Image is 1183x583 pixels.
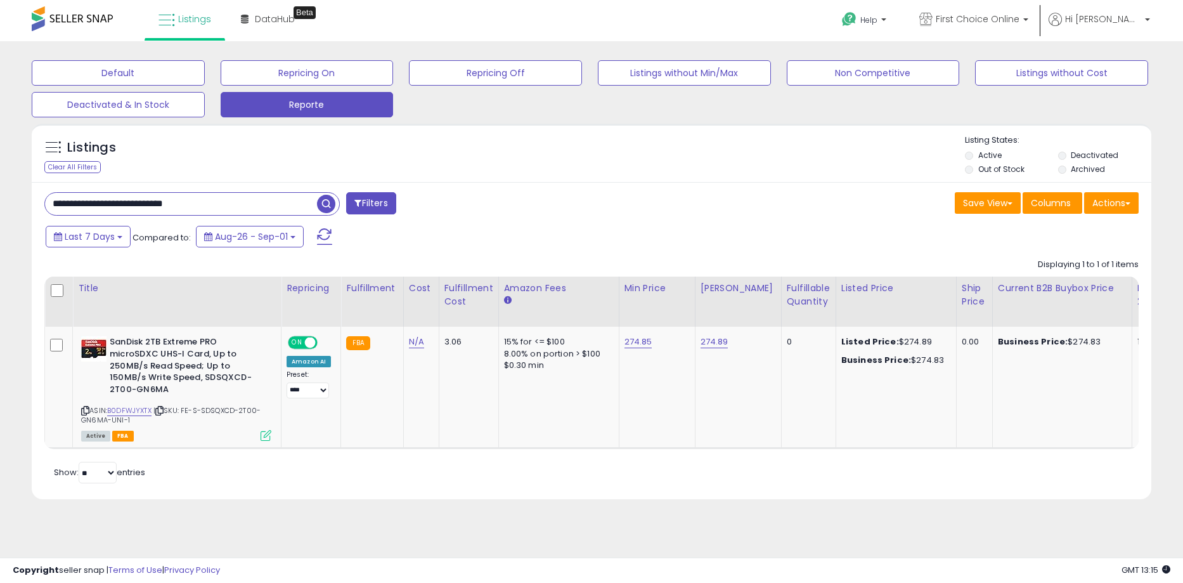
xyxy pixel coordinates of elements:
[287,370,331,399] div: Preset:
[841,354,911,366] b: Business Price:
[965,134,1151,147] p: Listing States:
[936,13,1019,25] span: First Choice Online
[504,348,609,360] div: 8.00% on portion > $100
[832,2,899,41] a: Help
[598,60,771,86] button: Listings without Min/Max
[346,336,370,350] small: FBA
[841,336,899,348] b: Listed Price:
[787,60,960,86] button: Non Competitive
[81,405,261,424] span: | SKU: FE-S-SDSQXCD-2T00-GN6MA-UNI-1
[1031,197,1071,209] span: Columns
[504,282,614,295] div: Amazon Fees
[215,230,288,243] span: Aug-26 - Sep-01
[962,282,987,308] div: Ship Price
[294,6,316,19] div: Tooltip anchor
[701,282,776,295] div: [PERSON_NAME]
[841,282,951,295] div: Listed Price
[860,15,877,25] span: Help
[287,356,331,367] div: Amazon AI
[444,336,489,348] div: 3.06
[255,13,295,25] span: DataHub
[221,92,394,117] button: Reporte
[46,226,131,247] button: Last 7 Days
[841,355,947,366] div: $274.83
[81,336,271,440] div: ASIN:
[409,282,434,295] div: Cost
[81,336,107,362] img: 41zqpYSCMWL._SL40_.jpg
[978,164,1025,174] label: Out of Stock
[1071,150,1118,160] label: Deactivated
[196,226,304,247] button: Aug-26 - Sep-01
[998,336,1068,348] b: Business Price:
[978,150,1002,160] label: Active
[32,92,205,117] button: Deactivated & In Stock
[13,564,59,576] strong: Copyright
[998,336,1122,348] div: $274.83
[110,336,264,398] b: SanDisk 2TB Extreme PRO microSDXC UHS-I Card, Up to 250MB/s Read Speed; Up to 150MB/s Write Speed...
[975,60,1148,86] button: Listings without Cost
[504,336,609,348] div: 15% for <= $100
[1065,13,1141,25] span: Hi [PERSON_NAME]
[289,337,305,348] span: ON
[787,336,826,348] div: 0
[54,466,145,478] span: Show: entries
[1049,13,1150,41] a: Hi [PERSON_NAME]
[108,564,162,576] a: Terms of Use
[44,161,101,173] div: Clear All Filters
[1137,336,1179,348] div: 16%
[221,60,394,86] button: Repricing On
[316,337,336,348] span: OFF
[178,13,211,25] span: Listings
[346,282,398,295] div: Fulfillment
[962,336,983,348] div: 0.00
[81,431,110,442] span: All listings currently available for purchase on Amazon
[1023,192,1082,214] button: Columns
[504,360,609,371] div: $0.30 min
[107,405,152,416] a: B0DFWJYXTX
[444,282,493,308] div: Fulfillment Cost
[1071,164,1105,174] label: Archived
[346,192,396,214] button: Filters
[504,295,512,306] small: Amazon Fees.
[112,431,134,442] span: FBA
[13,565,220,577] div: seller snap | |
[841,11,857,27] i: Get Help
[624,336,652,348] a: 274.85
[701,336,728,348] a: 274.89
[1122,564,1170,576] span: 2025-09-9 13:15 GMT
[409,336,424,348] a: N/A
[624,282,690,295] div: Min Price
[841,336,947,348] div: $274.89
[998,282,1127,295] div: Current B2B Buybox Price
[1038,259,1139,271] div: Displaying 1 to 1 of 1 items
[78,282,276,295] div: Title
[32,60,205,86] button: Default
[1084,192,1139,214] button: Actions
[787,282,831,308] div: Fulfillable Quantity
[287,282,335,295] div: Repricing
[164,564,220,576] a: Privacy Policy
[955,192,1021,214] button: Save View
[133,232,191,244] span: Compared to:
[67,139,116,157] h5: Listings
[65,230,115,243] span: Last 7 Days
[409,60,582,86] button: Repricing Off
